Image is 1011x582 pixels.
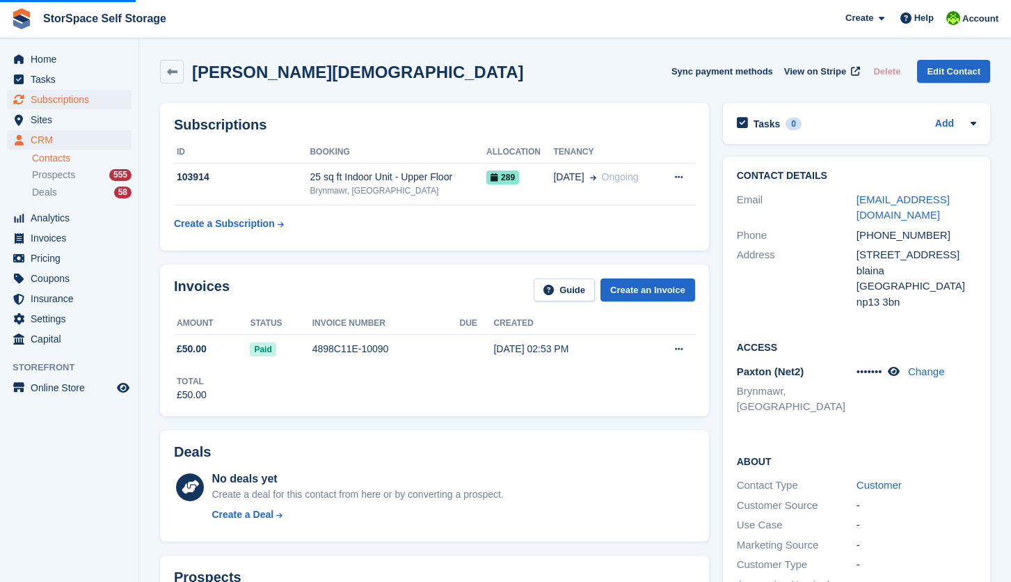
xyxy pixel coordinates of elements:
[7,70,132,89] a: menu
[31,49,114,69] span: Home
[31,110,114,129] span: Sites
[31,249,114,268] span: Pricing
[212,471,503,487] div: No deals yet
[737,498,857,514] div: Customer Source
[31,378,114,398] span: Online Store
[493,342,638,356] div: [DATE] 02:53 PM
[486,171,519,184] span: 289
[737,228,857,244] div: Phone
[32,186,57,199] span: Deals
[737,537,857,553] div: Marketing Source
[7,289,132,308] a: menu
[31,70,114,89] span: Tasks
[32,152,132,165] a: Contacts
[493,313,638,335] th: Created
[177,375,207,388] div: Total
[32,185,132,200] a: Deals 58
[250,313,312,335] th: Status
[31,309,114,329] span: Settings
[671,60,773,83] button: Sync payment methods
[174,278,230,301] h2: Invoices
[32,168,75,182] span: Prospects
[115,379,132,396] a: Preview store
[737,454,976,468] h2: About
[737,384,857,415] li: Brynmawr, [GEOGRAPHIC_DATA]
[857,263,976,279] div: blaina
[250,343,276,356] span: Paid
[857,365,882,377] span: •••••••
[7,49,132,69] a: menu
[857,537,976,553] div: -
[7,249,132,268] a: menu
[192,63,523,81] h2: [PERSON_NAME][DEMOGRAPHIC_DATA]
[7,110,132,129] a: menu
[914,11,934,25] span: Help
[174,444,211,460] h2: Deals
[212,508,273,522] div: Create a Deal
[212,508,503,522] a: Create a Deal
[177,342,207,356] span: £50.00
[31,269,114,288] span: Coupons
[7,228,132,248] a: menu
[917,60,990,83] a: Edit Contact
[310,170,486,184] div: 25 sq ft Indoor Unit - Upper Floor
[174,141,310,164] th: ID
[737,247,857,310] div: Address
[857,479,902,491] a: Customer
[737,365,804,377] span: Paxton (Net2)
[310,141,486,164] th: Booking
[737,517,857,533] div: Use Case
[174,313,250,335] th: Amount
[32,168,132,182] a: Prospects 555
[174,117,695,133] h2: Subscriptions
[312,342,460,356] div: 4898C11E-10090
[857,228,976,244] div: [PHONE_NUMBER]
[786,118,802,130] div: 0
[737,192,857,223] div: Email
[174,217,275,231] div: Create a Subscription
[602,171,639,182] span: Ongoing
[312,313,460,335] th: Invoice number
[13,361,138,375] span: Storefront
[7,90,132,109] a: menu
[737,557,857,573] div: Customer Type
[7,208,132,228] a: menu
[31,289,114,308] span: Insurance
[935,116,954,132] a: Add
[7,269,132,288] a: menu
[31,130,114,150] span: CRM
[737,340,976,354] h2: Access
[7,130,132,150] a: menu
[857,194,950,221] a: [EMAIL_ADDRESS][DOMAIN_NAME]
[857,498,976,514] div: -
[857,517,976,533] div: -
[114,187,132,198] div: 58
[779,60,863,83] a: View on Stripe
[553,170,584,184] span: [DATE]
[11,8,32,29] img: stora-icon-8386f47178a22dfd0bd8f6a31ec36ba5ce8667c1dd55bd0f319d3a0aa187defe.svg
[38,7,172,30] a: StorSpace Self Storage
[31,329,114,349] span: Capital
[109,169,132,181] div: 555
[868,60,906,83] button: Delete
[857,247,976,263] div: [STREET_ADDRESS]
[737,171,976,182] h2: Contact Details
[7,329,132,349] a: menu
[486,141,553,164] th: Allocation
[600,278,695,301] a: Create an Invoice
[553,141,658,164] th: Tenancy
[908,365,945,377] a: Change
[962,12,998,26] span: Account
[31,228,114,248] span: Invoices
[946,11,960,25] img: paul catt
[845,11,873,25] span: Create
[310,184,486,197] div: Brynmawr, [GEOGRAPHIC_DATA]
[534,278,595,301] a: Guide
[460,313,494,335] th: Due
[174,170,310,184] div: 103914
[784,65,846,79] span: View on Stripe
[857,278,976,294] div: [GEOGRAPHIC_DATA]
[737,478,857,494] div: Contact Type
[31,90,114,109] span: Subscriptions
[857,557,976,573] div: -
